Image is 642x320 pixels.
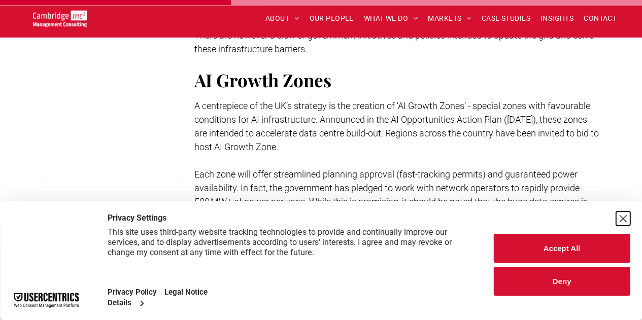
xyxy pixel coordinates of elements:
span: A centrepiece of the UK’s strategy is the creation of ‘AI Growth Zones’ - special zones with favo... [194,100,599,152]
a: ABOUT [260,11,305,26]
img: Go to Homepage [33,10,87,27]
a: CONTACT [579,11,622,26]
span: AI Growth Zones [194,68,331,92]
a: CASE STUDIES [477,11,535,26]
a: WHAT WE DO [359,11,423,26]
span: Each zone will offer streamlined planning approval (fast-tracking permits) and guaranteed power a... [194,169,588,221]
a: MARKETS [423,11,476,26]
a: OUR PEOPLE [304,11,358,26]
a: INSIGHTS [535,11,579,26]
